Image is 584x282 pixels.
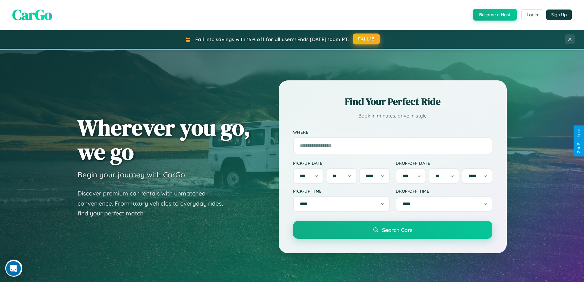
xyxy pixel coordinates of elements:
div: Give Feedback [577,129,581,153]
label: Drop-off Date [396,160,492,166]
p: Book in minutes, drive in style [293,111,492,120]
button: Search Cars [293,221,492,239]
iframe: Intercom live chat [6,261,21,276]
button: Become a Host [473,9,517,21]
label: Drop-off Time [396,188,492,194]
div: Open Intercom Messenger [2,2,114,19]
button: Sign Up [546,10,572,20]
label: Pick-up Date [293,160,390,166]
span: CarGo [12,5,52,25]
h2: Find Your Perfect Ride [293,95,492,108]
label: Where [293,129,492,135]
h3: Begin your journey with CarGo [78,170,185,179]
iframe: Intercom live chat discovery launcher [5,260,22,277]
button: FALL15 [353,33,380,44]
span: Search Cars [382,226,412,233]
p: Discover premium car rentals with unmatched convenience. From luxury vehicles to everyday rides, ... [78,188,231,218]
h1: Wherever you go, we go [78,115,250,164]
label: Pick-up Time [293,188,390,194]
span: Fall into savings with 15% off for all users! Ends [DATE] 10am PT. [195,36,349,42]
button: Login [521,9,543,20]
